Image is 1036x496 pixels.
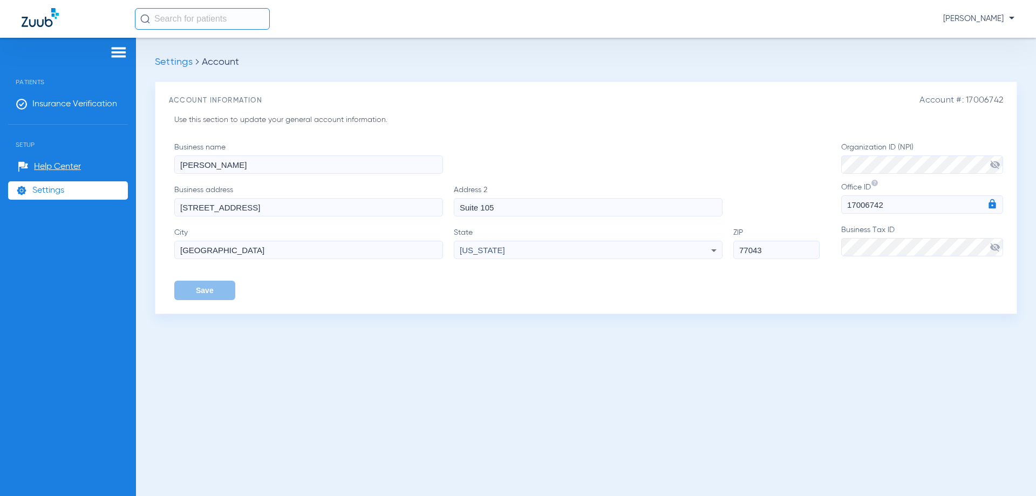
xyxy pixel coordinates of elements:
[174,198,443,216] input: Business address
[943,13,1014,24] span: [PERSON_NAME]
[169,96,1003,106] h3: Account Information
[841,142,1003,174] label: Organization ID (NPI)
[174,114,630,126] p: Use this section to update your general account information.
[987,199,998,209] img: lock-blue.svg
[140,14,150,24] img: Search Icon
[174,227,454,259] label: City
[34,161,81,172] span: Help Center
[202,57,239,67] span: Account
[733,241,820,259] input: ZIP
[841,155,1003,174] input: Organization ID (NPI)visibility_off
[871,179,878,187] img: help-small-gray.svg
[990,242,1000,253] span: visibility_off
[22,8,59,27] img: Zuub Logo
[841,195,1003,214] input: Office ID
[919,96,1003,106] span: Account #: 17006742
[841,184,871,191] span: Office ID
[841,238,1003,256] input: Business Tax IDvisibility_off
[460,246,505,255] span: [US_STATE]
[155,57,193,67] span: Settings
[174,142,454,174] label: Business name
[174,155,443,174] input: Business name
[18,161,81,172] a: Help Center
[110,46,127,59] img: hamburger-icon
[990,159,1000,170] span: visibility_off
[841,225,1003,256] label: Business Tax ID
[733,227,820,259] label: ZIP
[8,62,128,86] span: Patients
[135,8,270,30] input: Search for patients
[454,198,723,216] input: Address 2
[454,227,733,259] label: State
[454,185,733,216] label: Address 2
[174,281,235,300] button: Save
[174,185,454,216] label: Business address
[174,241,443,259] input: City
[32,185,64,196] span: Settings
[32,99,117,110] span: Insurance Verification
[8,125,128,148] span: Setup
